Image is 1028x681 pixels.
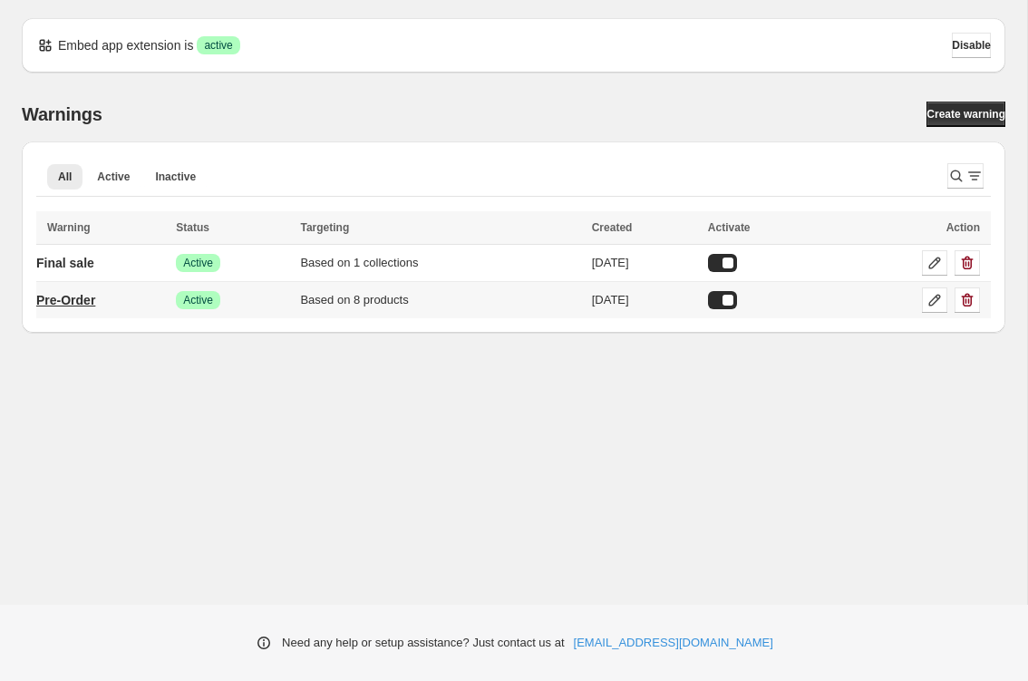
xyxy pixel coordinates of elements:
[47,221,91,234] span: Warning
[183,256,213,270] span: Active
[592,291,697,309] div: [DATE]
[952,38,991,53] span: Disable
[574,634,773,652] a: [EMAIL_ADDRESS][DOMAIN_NAME]
[58,170,72,184] span: All
[22,103,102,125] h2: Warnings
[300,254,580,272] div: Based on 1 collections
[204,38,232,53] span: active
[176,221,209,234] span: Status
[36,248,94,277] a: Final sale
[36,254,94,272] p: Final sale
[58,36,193,54] p: Embed app extension is
[946,221,980,234] span: Action
[926,107,1005,122] span: Create warning
[155,170,196,184] span: Inactive
[36,286,95,315] a: Pre-Order
[36,291,95,309] p: Pre-Order
[300,291,580,309] div: Based on 8 products
[926,102,1005,127] a: Create warning
[952,33,991,58] button: Disable
[300,221,349,234] span: Targeting
[708,221,751,234] span: Activate
[592,254,697,272] div: [DATE]
[183,293,213,307] span: Active
[947,163,984,189] button: Search and filter results
[592,221,633,234] span: Created
[97,170,130,184] span: Active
